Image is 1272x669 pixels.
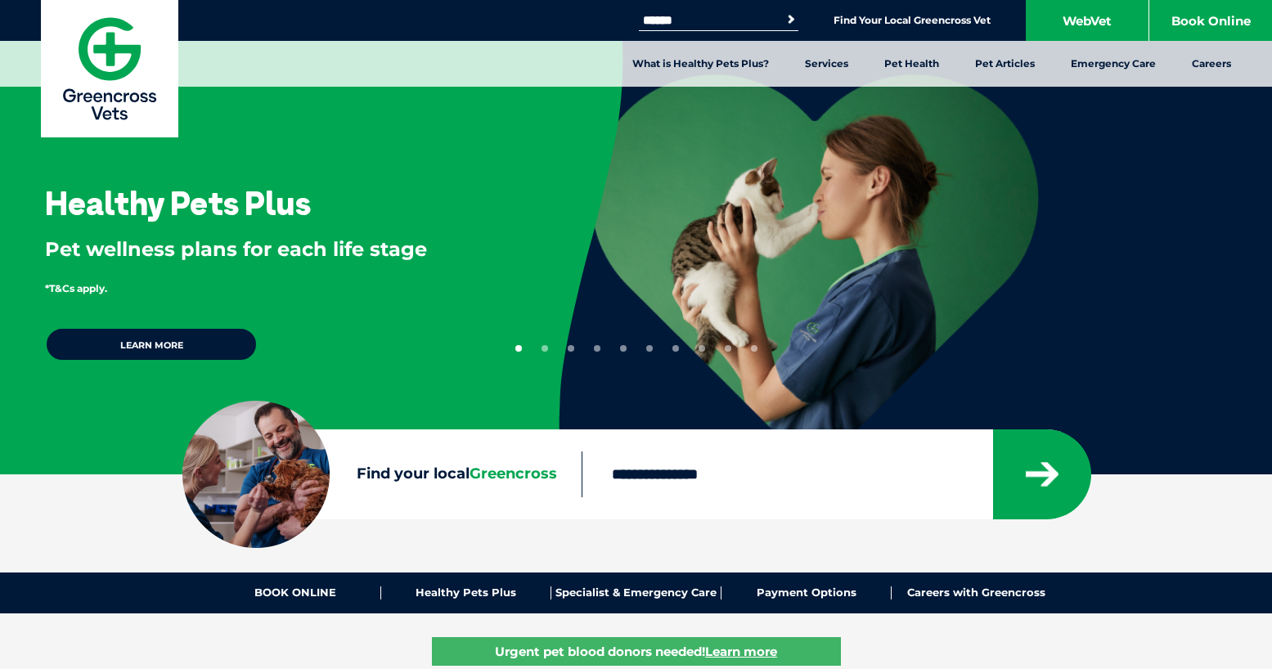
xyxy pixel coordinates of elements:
button: 8 of 10 [699,345,705,352]
button: Search [783,11,799,28]
a: Pet Health [866,41,957,87]
button: 3 of 10 [568,345,574,352]
a: Services [787,41,866,87]
button: 1 of 10 [515,345,522,352]
button: 9 of 10 [725,345,731,352]
a: Payment Options [721,586,892,599]
label: Find your local [182,462,582,487]
a: Emergency Care [1053,41,1174,87]
button: 4 of 10 [594,345,600,352]
a: BOOK ONLINE [211,586,381,599]
u: Learn more [705,644,777,659]
a: Careers with Greencross [892,586,1061,599]
a: Specialist & Emergency Care [551,586,721,599]
a: Learn more [45,327,258,361]
button: 2 of 10 [542,345,548,352]
a: Pet Articles [957,41,1053,87]
a: What is Healthy Pets Plus? [614,41,787,87]
span: Greencross [470,465,557,483]
p: Pet wellness plans for each life stage [45,236,506,263]
a: Urgent pet blood donors needed!Learn more [432,637,841,666]
a: Find Your Local Greencross Vet [834,14,991,27]
button: 7 of 10 [672,345,679,352]
span: *T&Cs apply. [45,282,107,294]
button: 6 of 10 [646,345,653,352]
button: 10 of 10 [751,345,757,352]
button: 5 of 10 [620,345,627,352]
a: Healthy Pets Plus [381,586,551,599]
h3: Healthy Pets Plus [45,186,311,219]
a: Careers [1174,41,1249,87]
